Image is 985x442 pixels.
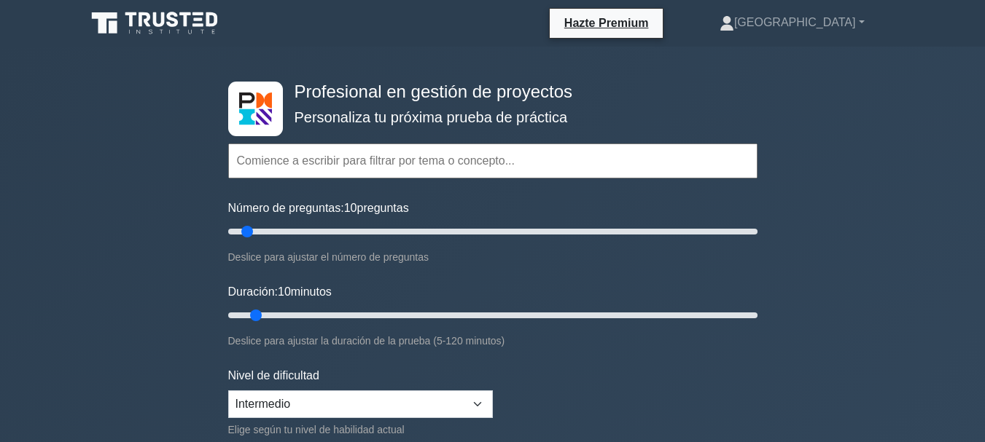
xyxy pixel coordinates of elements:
[228,202,344,214] font: Número de preguntas:
[556,14,658,32] a: Hazte Premium
[344,202,357,214] font: 10
[228,143,758,178] input: Comience a escribir para filtrar por tema o concepto...
[291,285,332,298] font: minutos
[295,82,573,101] font: Profesional en gestión de proyectos
[228,424,405,435] font: Elige según tu nivel de habilidad actual
[228,251,429,263] font: Deslice para ajustar el número de preguntas
[357,202,409,214] font: preguntas
[278,285,291,298] font: 10
[564,17,649,29] font: Hazte Premium
[734,16,856,28] font: [GEOGRAPHIC_DATA]
[228,369,319,382] font: Nivel de dificultad
[228,285,278,298] font: Duración:
[685,8,900,37] a: [GEOGRAPHIC_DATA]
[228,335,505,347] font: Deslice para ajustar la duración de la prueba (5-120 minutos)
